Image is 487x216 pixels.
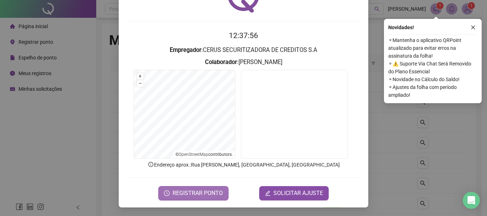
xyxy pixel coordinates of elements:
span: ⚬ Mantenha o aplicativo QRPoint atualizado para evitar erros na assinatura da folha! [388,36,477,60]
span: SOLICITAR AJUSTE [273,189,323,197]
button: REGISTRAR PONTO [158,186,229,200]
span: info-circle [148,161,154,168]
span: edit [265,190,271,196]
button: + [137,73,144,80]
span: clock-circle [164,190,170,196]
time: 12:37:56 [229,31,258,40]
span: REGISTRAR PONTO [173,189,223,197]
li: © contributors. [175,152,233,157]
button: editSOLICITAR AJUSTE [259,186,329,200]
strong: Empregador [170,47,201,53]
span: Novidades ! [388,23,414,31]
span: close [471,25,476,30]
button: – [137,80,144,87]
div: Open Intercom Messenger [463,192,480,209]
span: ⚬ ⚠️ Suporte Via Chat Será Removido do Plano Essencial [388,60,477,75]
span: ⚬ Ajustes da folha com período ampliado! [388,83,477,99]
h3: : CERUS SECURITIZADORA DE CREDITOS S.A [127,46,360,55]
span: ⚬ Novidade no Cálculo do Saldo! [388,75,477,83]
h3: : [PERSON_NAME] [127,58,360,67]
strong: Colaborador [205,59,237,65]
a: OpenStreetMap [179,152,208,157]
p: Endereço aprox. : Rua [PERSON_NAME], [GEOGRAPHIC_DATA], [GEOGRAPHIC_DATA] [127,161,360,169]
